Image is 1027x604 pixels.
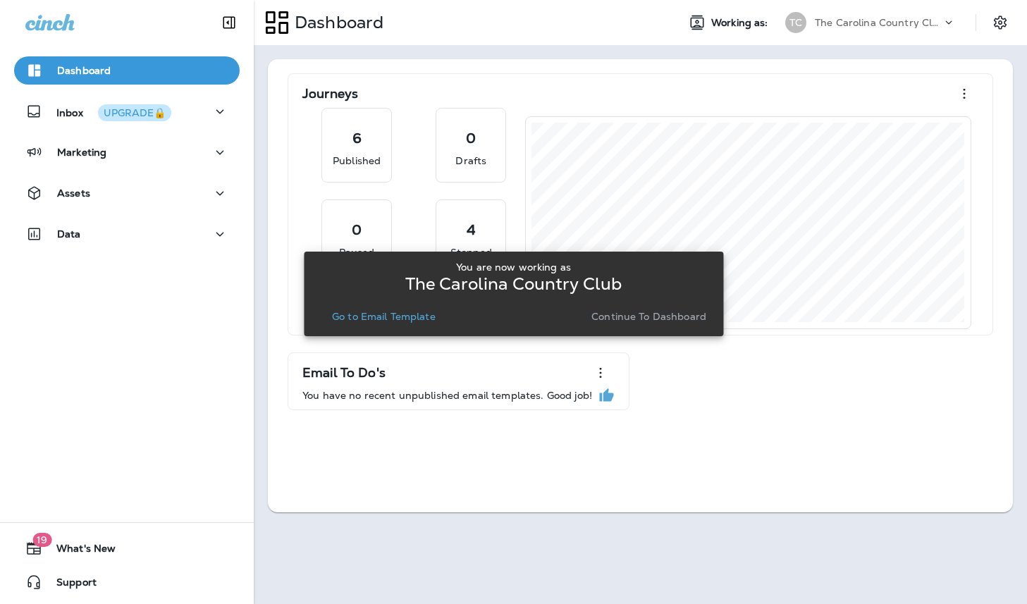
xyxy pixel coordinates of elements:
[14,97,240,125] button: InboxUPGRADE🔒
[988,10,1013,35] button: Settings
[104,108,166,118] div: UPGRADE🔒
[14,534,240,562] button: 19What's New
[14,179,240,207] button: Assets
[98,104,171,121] button: UPGRADE🔒
[289,12,383,33] p: Dashboard
[711,17,771,29] span: Working as:
[42,543,116,560] span: What's New
[14,138,240,166] button: Marketing
[405,278,622,290] p: The Carolina Country Club
[302,87,358,101] p: Journeys
[332,311,436,322] p: Go to Email Template
[32,533,51,547] span: 19
[302,390,592,401] p: You have no recent unpublished email templates. Good job!
[57,147,106,158] p: Marketing
[14,56,240,85] button: Dashboard
[209,8,249,37] button: Collapse Sidebar
[57,65,111,76] p: Dashboard
[302,366,386,380] p: Email To Do's
[42,577,97,593] span: Support
[815,17,942,28] p: The Carolina Country Club
[456,261,571,273] p: You are now working as
[586,307,712,326] button: Continue to Dashboard
[785,12,806,33] div: TC
[326,307,441,326] button: Go to Email Template
[14,568,240,596] button: Support
[14,220,240,248] button: Data
[57,228,81,240] p: Data
[591,311,706,322] p: Continue to Dashboard
[56,104,171,119] p: Inbox
[57,187,90,199] p: Assets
